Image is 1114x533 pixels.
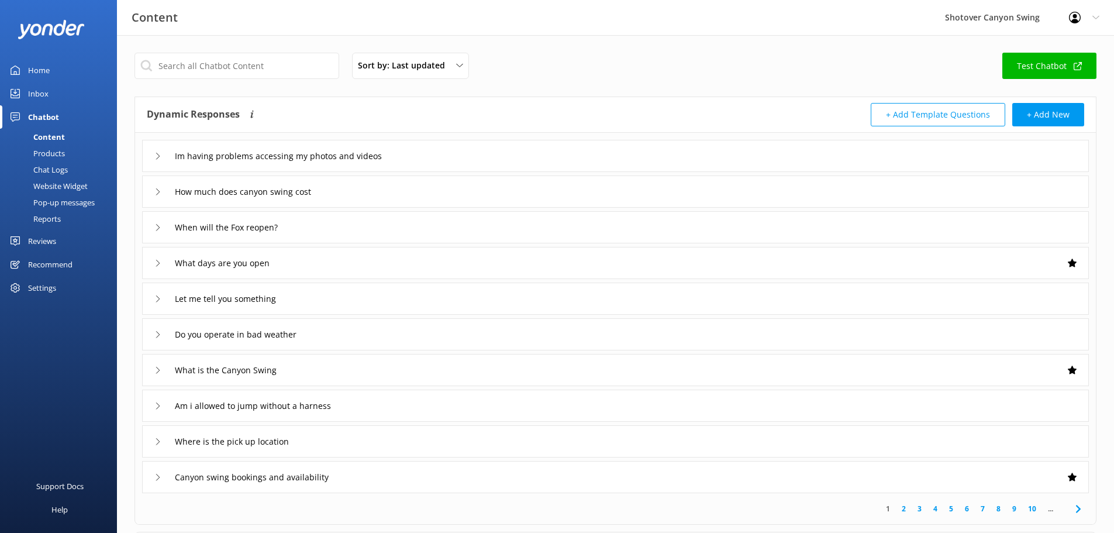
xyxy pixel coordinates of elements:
[132,8,178,27] h3: Content
[880,503,896,514] a: 1
[943,503,959,514] a: 5
[7,211,117,227] a: Reports
[7,194,95,211] div: Pop-up messages
[28,105,59,129] div: Chatbot
[36,474,84,498] div: Support Docs
[7,161,68,178] div: Chat Logs
[7,161,117,178] a: Chat Logs
[28,276,56,300] div: Settings
[7,178,117,194] a: Website Widget
[7,145,65,161] div: Products
[7,145,117,161] a: Products
[7,129,65,145] div: Content
[7,129,117,145] a: Content
[28,82,49,105] div: Inbox
[51,498,68,521] div: Help
[927,503,943,514] a: 4
[18,20,85,39] img: yonder-white-logo.png
[28,229,56,253] div: Reviews
[975,503,991,514] a: 7
[871,103,1005,126] button: + Add Template Questions
[912,503,927,514] a: 3
[1006,503,1022,514] a: 9
[28,59,50,82] div: Home
[1042,503,1059,514] span: ...
[7,194,117,211] a: Pop-up messages
[7,211,61,227] div: Reports
[959,503,975,514] a: 6
[991,503,1006,514] a: 8
[7,178,88,194] div: Website Widget
[896,503,912,514] a: 2
[1022,503,1042,514] a: 10
[28,253,73,276] div: Recommend
[1012,103,1084,126] button: + Add New
[134,53,339,79] input: Search all Chatbot Content
[358,59,452,72] span: Sort by: Last updated
[147,103,240,126] h4: Dynamic Responses
[1002,53,1096,79] a: Test Chatbot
